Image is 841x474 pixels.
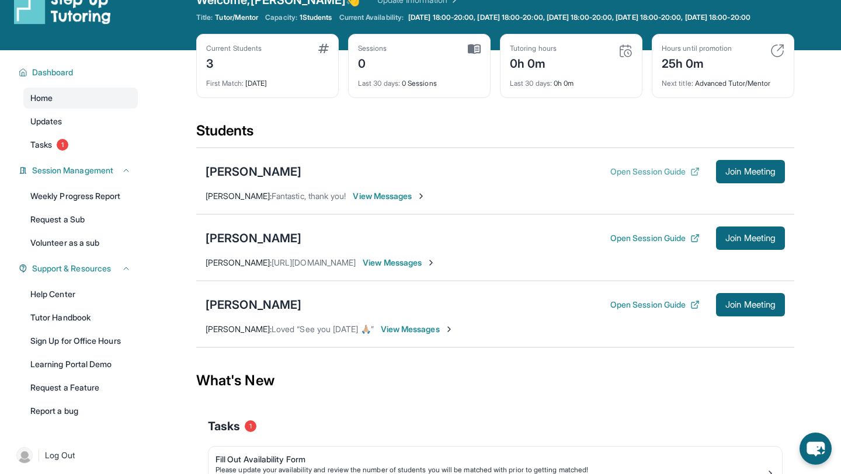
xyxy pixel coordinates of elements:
img: Chevron-Right [416,191,426,201]
span: Loved “See you [DATE] 🙏🏼” [272,324,374,334]
a: Updates [23,111,138,132]
span: 1 Students [300,13,332,22]
button: Open Session Guide [610,299,700,311]
span: View Messages [363,257,436,269]
span: View Messages [381,323,454,335]
img: Chevron-Right [426,258,436,267]
div: 0h 0m [510,53,557,72]
a: Sign Up for Office Hours [23,330,138,351]
a: Report a bug [23,400,138,421]
span: Tasks [30,139,52,151]
span: Current Availability: [339,13,404,22]
button: Join Meeting [716,226,785,250]
a: Request a Feature [23,377,138,398]
span: Join Meeting [725,168,776,175]
div: [PERSON_NAME] [206,163,301,180]
span: Next title : [662,79,693,88]
span: Capacity: [265,13,297,22]
div: [PERSON_NAME] [206,230,301,246]
span: Dashboard [32,67,74,78]
img: card [468,44,481,54]
a: Volunteer as a sub [23,232,138,253]
div: Fill Out Availability Form [216,454,766,465]
span: Tasks [208,418,240,434]
span: Join Meeting [725,301,776,308]
button: Join Meeting [716,160,785,183]
div: [DATE] [206,72,329,88]
span: 1 [57,139,68,151]
span: Fantastic, thank you! [272,191,346,201]
span: [PERSON_NAME] : [206,191,272,201]
span: Home [30,92,53,104]
span: Updates [30,116,62,127]
div: Tutoring hours [510,44,557,53]
img: card [770,44,784,58]
span: Support & Resources [32,263,111,274]
span: [URL][DOMAIN_NAME] [272,257,356,267]
a: Request a Sub [23,209,138,230]
span: View Messages [353,190,426,202]
span: Tutor/Mentor [215,13,258,22]
img: card [318,44,329,53]
button: Dashboard [27,67,131,78]
span: Session Management [32,165,113,176]
div: 3 [206,53,262,72]
span: Title: [196,13,213,22]
span: [PERSON_NAME] : [206,257,272,267]
a: Learning Portal Demo [23,354,138,375]
div: Sessions [358,44,387,53]
span: Last 30 days : [510,79,552,88]
span: 1 [245,420,256,432]
span: [PERSON_NAME] : [206,324,272,334]
div: [PERSON_NAME] [206,297,301,313]
a: Help Center [23,284,138,305]
div: Students [196,121,794,147]
span: | [37,448,40,462]
button: Support & Resources [27,263,131,274]
div: What's New [196,355,794,406]
div: Advanced Tutor/Mentor [662,72,784,88]
img: user-img [16,447,33,463]
button: Session Management [27,165,131,176]
a: Tutor Handbook [23,307,138,328]
a: Tasks1 [23,134,138,155]
button: Join Meeting [716,293,785,316]
div: 0 Sessions [358,72,481,88]
a: [DATE] 18:00-20:00, [DATE] 18:00-20:00, [DATE] 18:00-20:00, [DATE] 18:00-20:00, [DATE] 18:00-20:00 [406,13,753,22]
button: chat-button [800,433,832,465]
span: First Match : [206,79,244,88]
a: |Log Out [12,442,138,468]
a: Weekly Progress Report [23,186,138,207]
div: Current Students [206,44,262,53]
span: Last 30 days : [358,79,400,88]
img: Chevron-Right [444,325,454,334]
span: [DATE] 18:00-20:00, [DATE] 18:00-20:00, [DATE] 18:00-20:00, [DATE] 18:00-20:00, [DATE] 18:00-20:00 [408,13,750,22]
button: Open Session Guide [610,166,700,177]
div: 0 [358,53,387,72]
div: Hours until promotion [662,44,732,53]
div: 25h 0m [662,53,732,72]
button: Open Session Guide [610,232,700,244]
span: Log Out [45,449,75,461]
span: Join Meeting [725,235,776,242]
a: Home [23,88,138,109]
div: 0h 0m [510,72,633,88]
img: card [618,44,633,58]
